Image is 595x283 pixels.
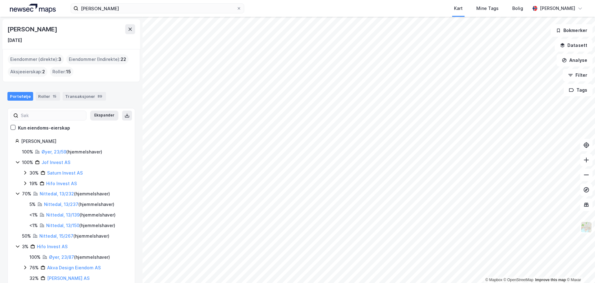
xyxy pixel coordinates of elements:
a: Nittedal, 13/150 [46,223,79,228]
a: Øyer, 23/59 [42,149,66,154]
div: 32% [29,275,39,282]
a: [PERSON_NAME] AS [47,276,90,281]
a: Jof Invest AS [42,160,70,165]
button: Analyse [557,54,593,66]
div: 5% [29,201,36,208]
div: Aksjeeierskap : [8,67,47,77]
div: Bolig [512,5,523,12]
a: Nittedal, 13/232 [40,191,74,196]
span: 22 [121,56,126,63]
div: [PERSON_NAME] [7,24,58,34]
div: ( hjemmelshaver ) [42,148,102,156]
div: Roller : [50,67,73,77]
div: 100% [22,148,33,156]
div: <1% [29,222,38,229]
div: Roller [36,92,60,101]
div: 76% [29,264,39,272]
span: 2 [42,68,45,75]
div: 100% [29,253,41,261]
div: Kun eiendoms-eierskap [18,124,70,132]
div: 30% [29,169,39,177]
a: Akva Design Eiendom AS [47,265,101,270]
img: Z [580,221,592,233]
button: Datasett [555,39,593,52]
button: Tags [564,84,593,96]
input: Søk [18,111,86,120]
button: Bokmerker [551,24,593,37]
div: Kart [454,5,463,12]
div: ( hjemmelshaver ) [46,222,115,229]
a: Nittedal, 13/237 [44,202,78,207]
a: Mapbox [485,278,502,282]
div: Eiendommer (direkte) : [8,54,64,64]
div: [PERSON_NAME] [540,5,575,12]
div: Portefølje [7,92,33,101]
img: logo.a4113a55bc3d86da70a041830d287a7e.svg [10,4,56,13]
a: Hifo Invest AS [46,181,77,186]
div: ( hjemmelshaver ) [46,211,116,219]
a: Nittedal, 13/139 [46,212,80,217]
div: Transaksjoner [63,92,106,101]
a: Improve this map [535,278,566,282]
a: Saturn Invest AS [47,170,83,176]
div: 15 [51,93,58,99]
a: Nittedal, 15/267 [39,233,73,239]
span: 3 [58,56,61,63]
a: Øyer, 23/87 [49,254,74,260]
div: [DATE] [7,37,22,44]
input: Søk på adresse, matrikkel, gårdeiere, leietakere eller personer [78,4,236,13]
div: 100% [22,159,33,166]
button: Filter [563,69,593,81]
div: 50% [22,232,31,240]
span: 15 [66,68,71,75]
div: 70% [22,190,31,198]
div: Mine Tags [476,5,499,12]
div: ( hjemmelshaver ) [44,201,114,208]
div: ( hjemmelshaver ) [49,253,110,261]
div: Eiendommer (Indirekte) : [66,54,129,64]
div: <1% [29,211,38,219]
iframe: Chat Widget [564,253,595,283]
div: 89 [96,93,104,99]
a: OpenStreetMap [504,278,534,282]
div: 3% [22,243,29,250]
div: 19% [29,180,38,187]
div: [PERSON_NAME] [21,138,127,145]
button: Ekspander [90,111,118,121]
a: Hifo Invest AS [37,244,68,249]
div: ( hjemmelshaver ) [39,232,109,240]
div: ( hjemmelshaver ) [40,190,110,198]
